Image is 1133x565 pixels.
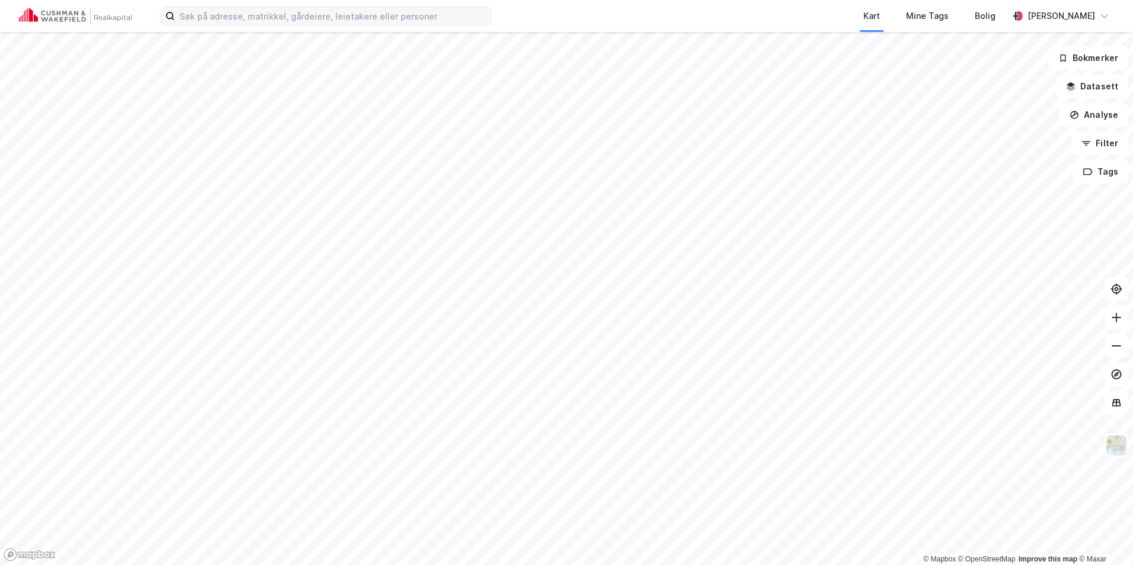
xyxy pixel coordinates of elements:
[906,9,949,23] div: Mine Tags
[1019,555,1077,563] a: Improve this map
[1028,9,1095,23] div: [PERSON_NAME]
[863,9,880,23] div: Kart
[4,548,56,561] a: Mapbox homepage
[923,555,956,563] a: Mapbox
[1105,434,1128,457] img: Z
[1071,131,1128,155] button: Filter
[1060,103,1128,127] button: Analyse
[975,9,996,23] div: Bolig
[1074,508,1133,565] div: Kontrollprogram for chat
[1074,508,1133,565] iframe: Chat Widget
[1056,75,1128,98] button: Datasett
[1048,46,1128,70] button: Bokmerker
[958,555,1016,563] a: OpenStreetMap
[175,7,491,25] input: Søk på adresse, matrikkel, gårdeiere, leietakere eller personer
[1073,160,1128,184] button: Tags
[19,8,132,24] img: cushman-wakefield-realkapital-logo.202ea83816669bd177139c58696a8fa1.svg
